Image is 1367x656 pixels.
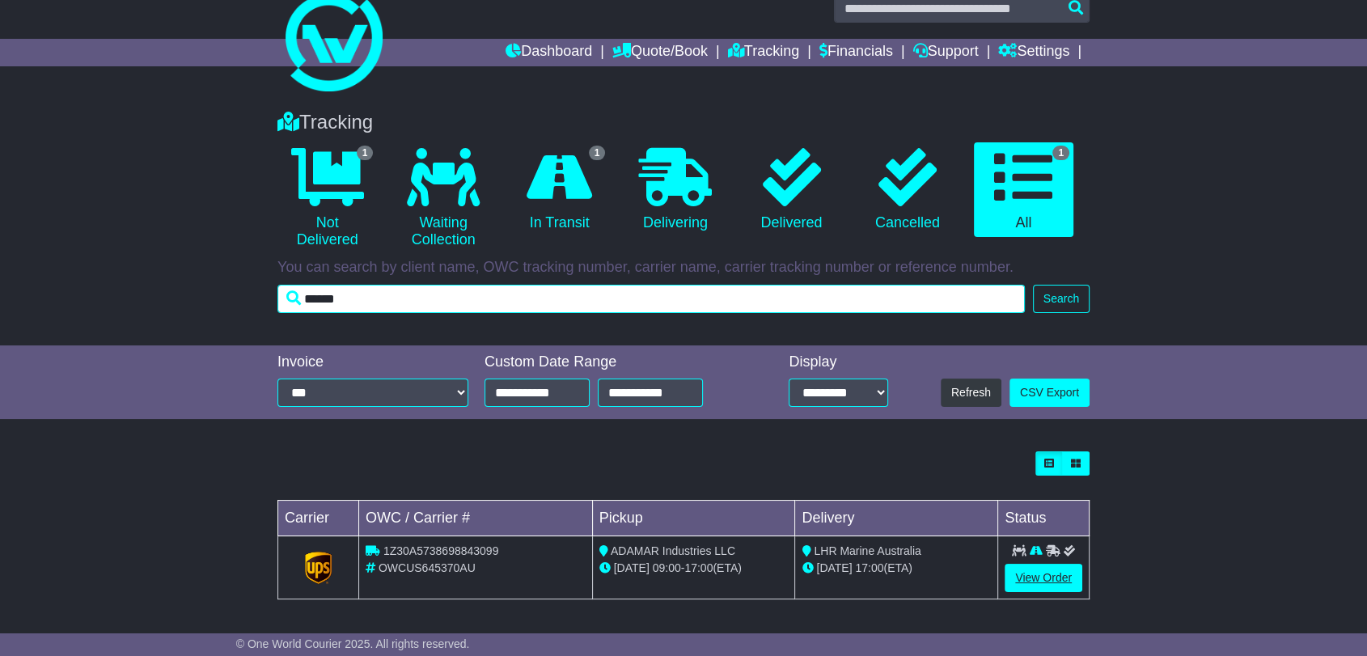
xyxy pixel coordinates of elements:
td: Delivery [795,501,998,536]
span: 09:00 [653,561,681,574]
td: Carrier [278,501,359,536]
td: Pickup [592,501,795,536]
a: View Order [1005,564,1082,592]
span: [DATE] [614,561,650,574]
a: Tracking [728,39,799,66]
span: ADAMAR Industries LLC [611,544,735,557]
a: CSV Export [1009,379,1090,407]
span: LHR Marine Australia [814,544,921,557]
a: Delivered [742,142,841,238]
span: [DATE] [816,561,852,574]
a: Quote/Book [612,39,708,66]
span: 1 [357,146,374,160]
a: Delivering [625,142,725,238]
button: Search [1033,285,1090,313]
div: Tracking [269,111,1098,134]
a: 1 Not Delivered [277,142,377,255]
span: 1Z30A5738698843099 [383,544,498,557]
div: Invoice [277,353,468,371]
span: 1 [589,146,606,160]
p: You can search by client name, OWC tracking number, carrier name, carrier tracking number or refe... [277,259,1090,277]
div: (ETA) [802,560,991,577]
div: Display [789,353,888,371]
td: OWC / Carrier # [359,501,593,536]
span: OWCUS645370AU [379,561,476,574]
button: Refresh [941,379,1001,407]
div: Custom Date Range [485,353,744,371]
a: Waiting Collection [393,142,493,255]
img: GetCarrierServiceLogo [305,552,332,584]
a: Financials [819,39,893,66]
a: Settings [998,39,1069,66]
div: - (ETA) [599,560,789,577]
a: Cancelled [857,142,957,238]
span: 17:00 [684,561,713,574]
a: Dashboard [506,39,592,66]
span: © One World Courier 2025. All rights reserved. [236,637,470,650]
td: Status [998,501,1090,536]
a: 1 All [974,142,1073,238]
a: Support [913,39,979,66]
a: 1 In Transit [510,142,609,238]
span: 1 [1052,146,1069,160]
span: 17:00 [855,561,883,574]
